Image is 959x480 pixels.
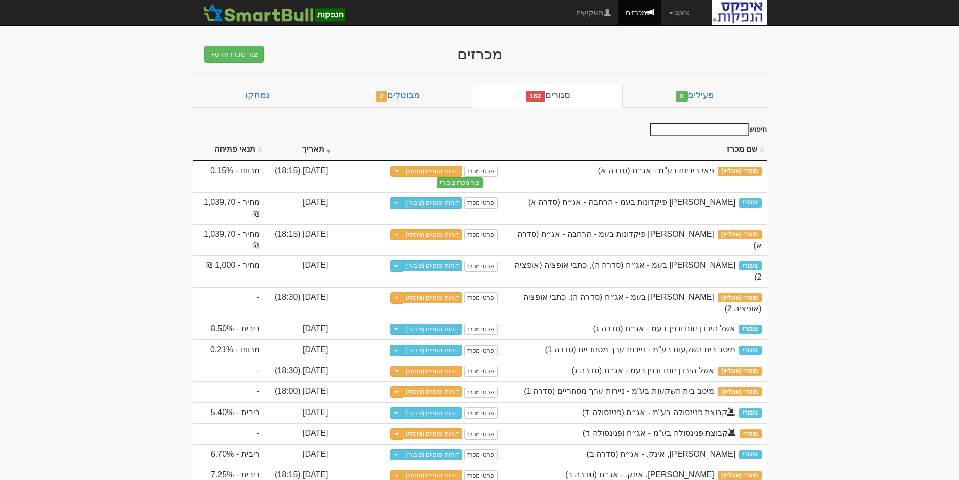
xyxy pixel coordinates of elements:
a: דוחות סופיים (ציבורי) [402,449,462,460]
a: סגורים [473,84,623,108]
td: מחיר - 1,039.70 ₪ [193,192,265,224]
td: ריבית - 6.70% [193,444,265,465]
a: דוחות סופיים (מוסדי) [403,428,462,439]
span: מוסדי (אונליין) [718,293,762,302]
span: סטרוברי פילדס ריט, אינק. - אג״ח (סדרה ב) [565,470,714,479]
a: דוחות סופיים (מוסדי) [403,292,462,303]
a: מבוטלים [323,84,473,108]
a: דוחות סופיים (ציבורי) [402,324,462,335]
a: דוחות סופיים (מוסדי) [403,166,462,177]
td: - [193,361,265,382]
a: פרטי מכרז [464,197,497,209]
span: אשל הירדן יזום ובנין בעמ - אג״ח (סדרה ג) [593,324,736,333]
span: לוינסקי עופר בעמ - אג״ח (סדרה ה), כתבי אופציה (אופציה 2) [523,293,762,313]
td: מחיר - 1,000 ₪ [193,255,265,287]
span: פאי פלוס פיקדונות בעמ - הרחבה - אג״ח (סדרה א) [528,198,735,207]
a: פרטי מכרז [464,407,497,419]
a: פרטי מכרז [464,366,497,377]
td: - [193,287,265,319]
img: SmartBull Logo [200,3,348,23]
span: קבוצת פנינסולה בע"מ - אג״ח (פנינסולה ד) [582,408,735,417]
td: [DATE] (18:30) [265,361,333,382]
td: מרווח - 0.15% [193,161,265,193]
a: פרטי מכרז [464,345,497,356]
td: [DATE] [265,339,333,361]
th: תאריך : activate to sort column ascending [265,139,333,161]
span: קבוצת פנינסולה בע"מ - אג״ח (פנינסולה ד) [583,429,736,437]
a: דוחות סופיים (מוסדי) [403,366,462,377]
div: מכרזים [283,46,676,62]
a: דוחות סופיים (מוסדי) [403,386,462,397]
span: ציבורי [739,450,761,459]
td: [DATE] (18:15) [265,161,333,193]
span: מוסדי (אונליין) [718,471,762,480]
td: [DATE] [265,402,333,424]
a: דוחות סופיים (ציבורי) [402,407,462,419]
span: פאי פלוס פיקדונות בעמ - הרחבה - אג״ח (סדרה א) [517,230,761,250]
a: פרטי מכרז [464,324,497,335]
td: ריבית - 5.40% [193,402,265,424]
span: מיטב בית השקעות בע"מ - ניירות ערך מסחריים (סדרה 1) [545,345,736,354]
span: אשל הירדן יזום ובנין בעמ - אג״ח (סדרה ג) [571,366,714,375]
button: צור מכרז ציבורי [437,177,483,188]
span: 2 [376,91,388,102]
a: דוחות סופיים (ציבורי) [402,345,462,356]
span: 0 [676,91,688,102]
button: צור מכרז חדש [204,46,264,63]
span: פאי ריביות בע"מ - אג״ח (סדרה א) [598,166,714,175]
a: פרטי מכרז [464,449,497,460]
td: מחיר - 1,039.70 ₪ [193,224,265,256]
td: מרווח - 0.21% [193,339,265,361]
th: תנאי פתיחה : activate to sort column ascending [193,139,265,161]
span: מוסדי (אונליין) [718,230,762,239]
a: דוחות סופיים (ציבורי) [402,260,462,271]
td: [DATE] [265,423,333,444]
td: - [193,381,265,402]
span: מיטב בית השקעות בע"מ - ניירות ערך מסחריים (סדרה 1) [524,387,714,395]
a: פרטי מכרז [464,429,497,440]
a: נמחקו [193,84,323,108]
span: ציבורי [739,325,761,334]
a: פרטי מכרז [464,387,497,398]
td: ריבית - 8.50% [193,319,265,340]
td: [DATE] (18:15) [265,224,333,256]
span: מוסדי (אונליין) [718,167,762,176]
a: דוחות סופיים (מוסדי) [403,229,462,240]
td: [DATE] (18:30) [265,287,333,319]
span: ציבורי [739,346,761,355]
input: חיפוש [650,123,749,136]
span: ציבורי [739,261,761,270]
span: ציבורי [739,198,761,208]
span: לוינסקי עופר בעמ - אג״ח (סדרה ה), כתבי אופציה (אופציה 2) [514,261,761,281]
td: [DATE] [265,444,333,465]
td: [DATE] [265,319,333,340]
a: פעילים [623,84,766,108]
span: מוסדי (אונליין) [718,387,762,396]
span: 162 [526,91,545,102]
label: חיפוש [647,123,767,136]
span: מוסדי (אונליין) [718,367,762,376]
span: ציבורי [739,408,761,418]
td: [DATE] [265,255,333,287]
span: מוסדי [740,429,761,438]
th: שם מכרז : activate to sort column ascending [503,139,767,161]
a: דוחות סופיים (ציבורי) [402,197,462,209]
a: פרטי מכרז [464,229,497,240]
td: - [193,423,265,444]
span: סטרוברי פילדס ריט, אינק. - אג״ח (סדרה ב) [586,450,735,458]
td: [DATE] (18:00) [265,381,333,402]
a: פרטי מכרז [464,166,497,177]
td: [DATE] [265,192,333,224]
a: פרטי מכרז [464,292,497,303]
a: פרטי מכרז [464,261,497,272]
